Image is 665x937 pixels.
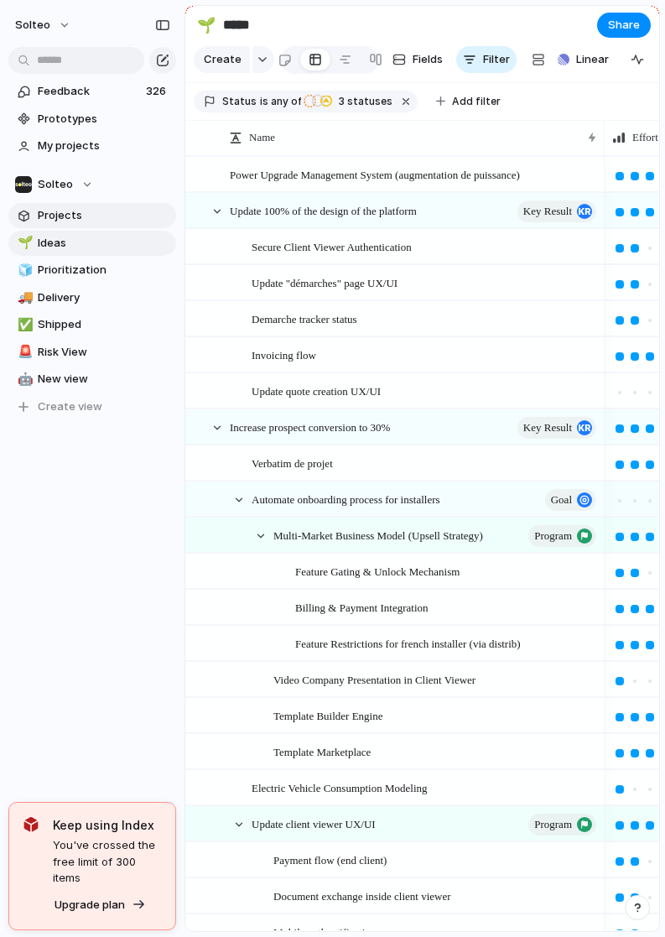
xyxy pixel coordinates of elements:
[545,489,596,511] button: goal
[551,488,572,512] span: goal
[55,897,125,914] span: Upgrade plan
[528,814,596,835] button: program
[15,289,32,306] button: 🚚
[273,525,483,544] span: Multi-Market Business Model (Upsell Strategy)
[18,233,29,252] div: 🌱
[8,285,176,310] a: 🚚Delivery
[38,176,73,193] span: Solteo
[15,17,50,34] span: solteo
[252,309,357,328] span: Demarche tracker status
[517,417,596,439] button: key result
[334,94,392,109] span: statuses
[38,316,170,333] span: Shipped
[252,489,440,508] span: Automate onboarding process for installers
[8,133,176,159] a: My projects
[8,107,176,132] a: Prototypes
[15,235,32,252] button: 🌱
[15,344,32,361] button: 🚨
[230,164,520,184] span: Power Upgrade Management System (augmentation de puissance)
[608,17,640,34] span: Share
[194,46,250,73] button: Create
[38,111,170,128] span: Prototypes
[252,814,376,833] span: Update client viewer UX/UI
[295,597,429,617] span: Billing & Payment Integration
[15,262,32,278] button: 🧊
[146,83,169,100] span: 326
[456,46,517,73] button: Filter
[523,416,572,440] span: key result
[8,394,176,419] button: Create view
[18,342,29,362] div: 🚨
[273,850,387,869] span: Payment flow (end client)
[193,12,220,39] button: 🌱
[38,207,170,224] span: Projects
[38,83,141,100] span: Feedback
[517,200,596,222] button: key result
[38,235,170,252] span: Ideas
[249,129,275,146] span: Name
[197,13,216,36] div: 🌱
[8,203,176,228] a: Projects
[8,231,176,256] a: 🌱Ideas
[252,345,316,364] span: Invoicing flow
[15,371,32,388] button: 🤖
[523,46,593,73] button: Group
[18,288,29,307] div: 🚚
[8,367,176,392] a: 🤖New view
[8,340,176,365] a: 🚨Risk View
[38,289,170,306] span: Delivery
[18,370,29,389] div: 🤖
[38,344,170,361] span: Risk View
[230,417,390,436] span: Increase prospect conversion to 30%
[38,371,170,388] span: New view
[8,79,176,104] a: Feedback326
[452,94,501,109] span: Add filter
[273,669,475,689] span: Video Company Presentation in Client Viewer
[576,51,609,68] span: Linear
[386,46,449,73] button: Fields
[334,95,347,107] span: 3
[273,705,383,725] span: Template Builder Engine
[426,90,511,113] button: Add filter
[38,138,170,154] span: My projects
[252,273,397,292] span: Update "démarches" page UX/UI
[252,778,428,797] span: Electric Vehicle Consumption Modeling
[230,200,417,220] span: Update 100% of the design of the platform
[252,237,412,256] span: Secure Client Viewer Authentication
[632,129,658,146] span: Effort
[252,453,333,472] span: Verbatim de projet
[222,94,257,109] span: Status
[38,262,170,278] span: Prioritization
[8,12,80,39] button: solteo
[260,94,268,109] span: is
[38,398,102,415] span: Create view
[18,315,29,335] div: ✅
[8,172,176,197] button: Solteo
[204,51,242,68] span: Create
[483,51,510,68] span: Filter
[295,561,460,580] span: Feature Gating & Unlock Mechanism
[551,47,616,72] button: Linear
[53,816,162,834] span: Keep using Index
[8,258,176,283] a: 🧊Prioritization
[597,13,651,38] button: Share
[523,200,572,223] span: key result
[273,886,451,905] span: Document exchange inside client viewer
[534,524,572,548] span: program
[15,316,32,333] button: ✅
[18,261,29,280] div: 🧊
[53,837,162,887] span: You've crossed the free limit of 300 items
[252,381,381,400] span: Update quote creation UX/UI
[528,525,596,547] button: program
[8,312,176,337] a: ✅Shipped
[268,94,301,109] span: any of
[295,633,521,653] span: Feature Restrictions for french installer (via distrib)
[413,51,443,68] span: Fields
[534,813,572,836] span: program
